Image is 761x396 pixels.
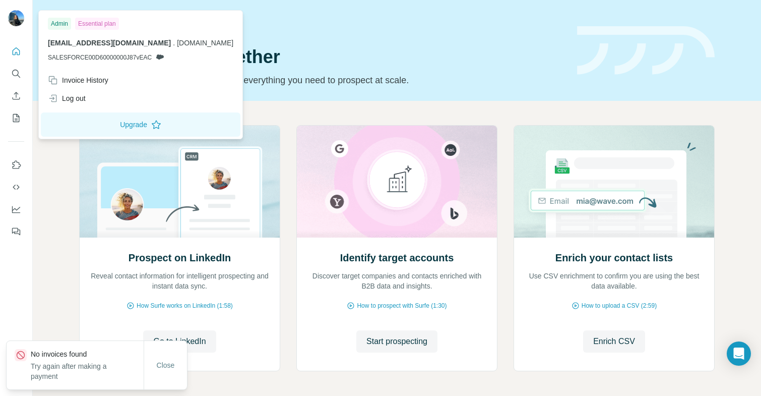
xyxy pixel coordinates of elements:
p: Reveal contact information for intelligent prospecting and instant data sync. [90,271,270,291]
span: Go to LinkedIn [153,335,206,348]
span: Close [157,360,175,370]
span: SALESFORCE00D60000000J87vEAC [48,53,152,62]
span: [EMAIL_ADDRESS][DOMAIN_NAME] [48,39,171,47]
h2: Identify target accounts [340,251,454,265]
button: Feedback [8,222,24,241]
img: Prospect on LinkedIn [79,126,280,238]
p: Use CSV enrichment to confirm you are using the best data available. [524,271,704,291]
div: Open Intercom Messenger [727,342,751,366]
button: Upgrade [41,112,240,137]
button: Use Surfe on LinkedIn [8,156,24,174]
span: Start prospecting [366,335,427,348]
p: Try again after making a payment [31,361,144,381]
button: Close [150,356,182,374]
div: Admin [48,18,71,30]
h1: Let’s prospect together [79,47,565,67]
button: My lists [8,109,24,127]
h2: Enrich your contact lists [555,251,673,265]
span: How to prospect with Surfe (1:30) [357,301,447,310]
img: Identify target accounts [296,126,497,238]
span: How Surfe works on LinkedIn (1:58) [137,301,233,310]
h2: Prospect on LinkedIn [129,251,231,265]
div: Essential plan [75,18,119,30]
div: Quick start [79,19,565,29]
button: Go to LinkedIn [143,330,216,353]
div: Invoice History [48,75,108,85]
span: Enrich CSV [593,335,635,348]
button: Dashboard [8,200,24,218]
button: Enrich CSV [583,330,645,353]
span: [DOMAIN_NAME] [177,39,233,47]
img: Avatar [8,10,24,26]
button: Enrich CSV [8,87,24,105]
button: Start prospecting [356,330,437,353]
div: Log out [48,93,86,103]
button: Quick start [8,42,24,61]
span: How to upload a CSV (2:59) [582,301,657,310]
img: banner [577,26,715,75]
button: Use Surfe API [8,178,24,196]
p: No invoices found [31,349,144,359]
img: Enrich your contact lists [514,126,715,238]
p: Discover target companies and contacts enriched with B2B data and insights. [307,271,487,291]
p: Pick your starting point and we’ll provide everything you need to prospect at scale. [79,73,565,87]
span: . [173,39,175,47]
button: Search [8,65,24,83]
